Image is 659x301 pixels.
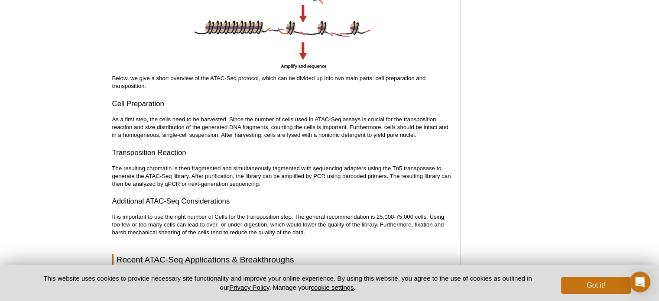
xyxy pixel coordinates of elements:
[112,116,451,139] p: As a first step, the cells need to be harvested. Since the number of cells used in ATAC-Seq assay...
[112,74,451,90] p: Below, we give a short overview of the ATAC-Seq protocol, which can be divided up into two main p...
[112,196,451,207] h3: Additional ATAC-Seq Considerations
[29,274,547,292] p: This website uses cookies to provide necessary site functionality and improve your online experie...
[561,277,630,294] button: Got it!
[112,254,451,265] h2: Recent ATAC-Seq Applications & Breakthroughs
[229,284,269,291] a: Privacy Policy
[112,99,451,109] h3: Cell Preparation
[630,272,650,292] div: Open Intercom Messenger
[112,165,451,188] p: The resulting chromatin is then fragmented and simultaneously tagmented with sequencing adapters ...
[311,284,354,291] button: cookie settings
[112,213,451,236] p: It is important to use the right number of Cells for the transposition step. The general recommen...
[112,148,451,158] h3: Transposition Reaction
